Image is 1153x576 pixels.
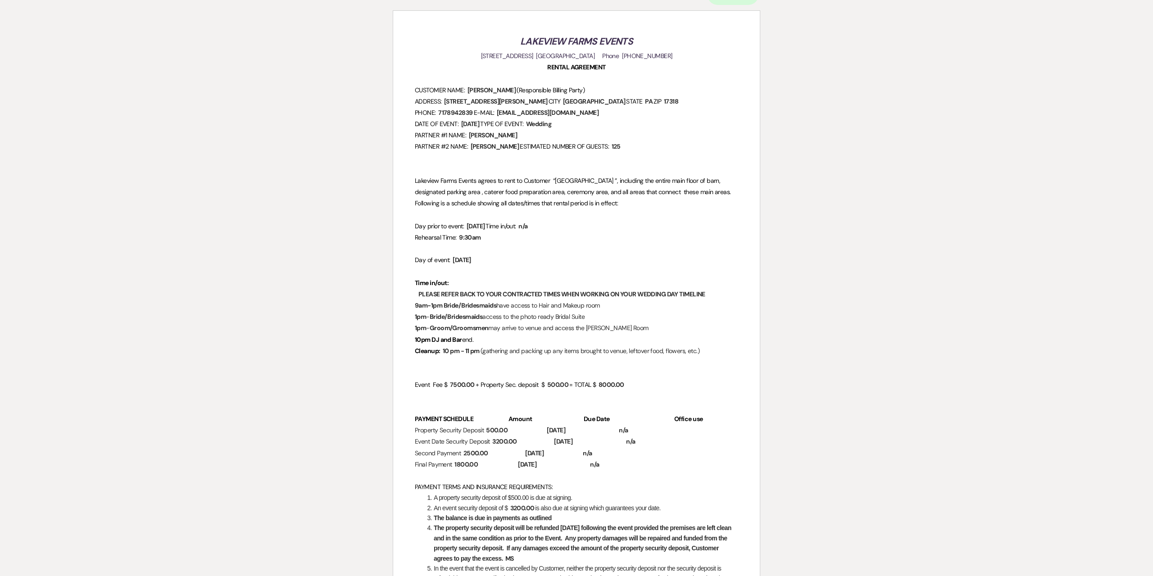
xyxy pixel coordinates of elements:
[520,142,609,150] span: ESTIMATED NUMBER OF GUESTS:
[415,177,737,207] span: Lakeview Farms Events agrees to rent to Customer “[GEOGRAPHIC_DATA] ”, including the entire main ...
[415,347,440,355] strong: Cleanup:
[415,448,738,459] p: Second Payment
[460,119,481,129] span: [DATE]
[454,459,479,470] span: 1800.00
[415,142,468,150] span: PARTNER #2 NAME:
[452,255,472,265] span: [DATE]
[491,436,517,447] span: 3200.00
[504,553,515,564] span: MS
[415,300,738,311] p: have access to Hair and Makeup room
[611,141,622,152] span: 125
[562,96,626,107] span: [GEOGRAPHIC_DATA]
[509,503,536,513] span: 3200.00
[415,415,473,423] strong: PAYMENT SCHEDULE
[485,425,508,435] span: 500.00
[480,120,523,128] span: TYPE OF EVENT:
[415,256,450,264] span: Day of event:
[625,436,636,447] span: n/a
[434,494,572,501] span: A property security deposit of $500.00 is due at signing.
[618,425,629,435] span: n/a
[584,415,610,423] strong: Due Date
[443,96,549,107] span: [STREET_ADDRESS][PERSON_NAME]
[458,232,482,243] span: 9:30am
[467,85,517,95] span: [PERSON_NAME]
[442,346,481,356] span: 10 pm - 11 pm
[415,222,464,230] span: Day prior to event:
[415,381,447,389] span: Event Fee $
[481,52,672,60] span: [STREET_ADDRESS] [GEOGRAPHIC_DATA] Phone [PHONE_NUMBER]
[449,380,476,390] span: 7500.00
[644,96,654,107] span: PA
[415,436,738,447] p: Event Date Security Deposit
[430,324,489,332] strong: Groom/Groomsmen
[415,131,466,139] span: PARTNER #1 NAME:
[434,504,508,512] span: An event security deposit of $
[553,436,573,447] span: [DATE]
[415,459,738,470] p: Final Payment
[549,97,561,105] span: CITY
[486,222,516,230] span: Time in/out:
[535,504,661,512] span: is also due at signing which guarantees your date.
[674,415,703,423] strong: Office use
[415,483,553,491] span: PAYMENT TERMS AND INSURANCE REQUIREMENTS:
[517,86,585,94] span: (Responsible Billing Party)
[415,233,457,241] span: Rehearsal Time:
[415,97,442,105] span: ADDRESS:
[517,459,537,470] span: [DATE]
[434,514,552,522] strong: The balance is due in payments as outlined
[415,109,436,117] span: PHONE:
[663,96,679,107] span: 17318
[463,448,489,458] span: 2500.00
[415,301,496,309] strong: 9am-1pm Bride/Bridesmaids
[415,345,738,357] p: (gathering and packing up any items brought to venue, leftover food, flowers, etc.)
[415,322,738,334] p: - may arrive to venue and access the [PERSON_NAME] Room
[626,97,642,105] span: STATE
[466,221,486,231] span: [DATE]
[582,448,593,458] span: n/a
[415,425,738,436] p: Property Security Deposit
[476,381,545,389] span: + Property Sec. deposit $
[546,425,566,435] span: [DATE]
[415,279,449,287] strong: Time in/out:
[415,311,738,322] p: - access to the photo ready Bridal Suite
[524,448,545,458] span: [DATE]
[589,459,600,470] span: n/a
[415,86,465,94] span: CUSTOMER NAME:
[418,289,706,299] span: PLEASE REFER BACK TO YOUR CONTRACTED TIMES WHEN WORKING ON YOUR WEDDING DAY TIMELINE
[468,130,518,141] span: [PERSON_NAME]
[437,108,473,118] span: 7178942839
[415,120,458,128] span: DATE OF EVENT:
[474,109,495,117] span: E-MAIL:
[520,35,632,48] em: LAKEVIEW FARMS EVENTS
[517,221,528,231] span: n/a
[654,97,661,105] span: ZIP
[462,336,474,344] span: end.
[434,524,733,562] strong: The property security deposit will be refunded [DATE] following the event provided the premises a...
[415,324,426,332] strong: 1pm
[546,380,570,390] span: 500.00
[508,415,532,423] strong: Amount
[415,336,462,344] strong: 10pm DJ and Bar
[525,119,552,129] span: Wedding
[470,141,520,152] span: [PERSON_NAME]
[415,313,426,321] strong: 1pm
[569,381,596,389] span: = TOTAL $
[547,63,605,71] strong: RENTAL AGREEMENT
[430,313,482,321] strong: Bride/Bridesmaids
[598,380,625,390] span: 8000.00
[496,108,599,118] span: [EMAIL_ADDRESS][DOMAIN_NAME]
